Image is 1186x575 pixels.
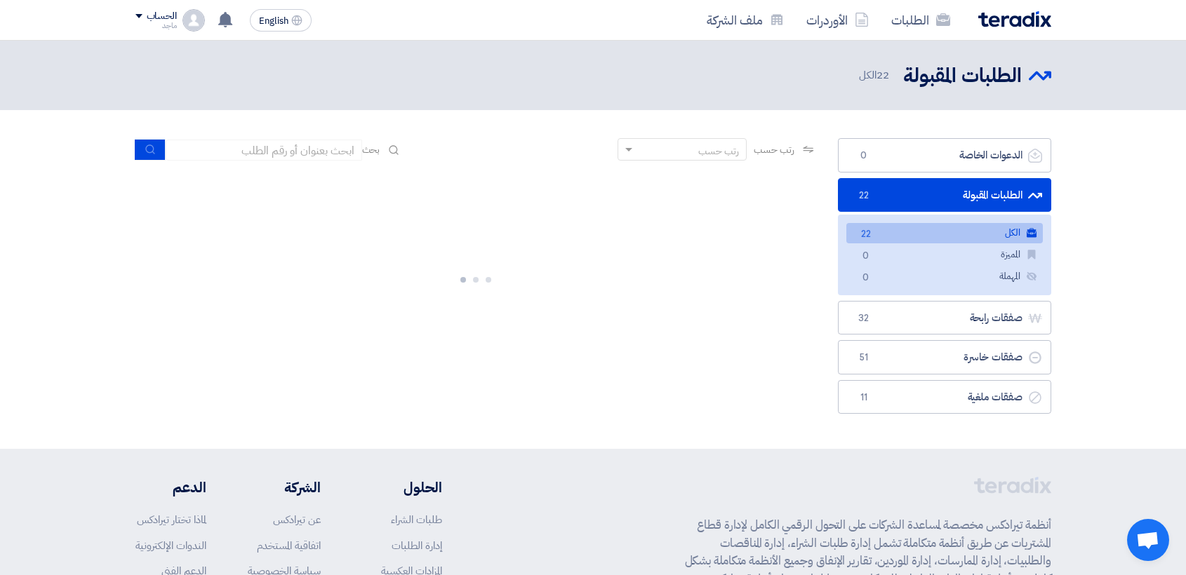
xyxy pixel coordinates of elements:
span: 0 [858,249,874,264]
li: الحلول [363,477,442,498]
span: 22 [877,67,889,83]
div: رتب حسب [698,144,739,158]
li: الشركة [248,477,321,498]
span: 22 [855,189,872,203]
span: 32 [855,311,872,325]
div: ماجد [135,22,177,29]
a: المهملة [846,266,1043,287]
button: English [250,9,312,32]
a: الندوات الإلكترونية [135,538,206,553]
input: ابحث بعنوان أو رقم الطلب [166,140,362,161]
span: بحث [362,142,380,157]
a: طلبات الشراء [391,512,442,527]
div: Open chat [1127,519,1169,561]
span: 0 [858,271,874,285]
a: إدارة الطلبات [392,538,442,553]
span: 11 [855,391,872,405]
span: الكل [859,67,891,83]
a: لماذا تختار تيرادكس [137,512,206,527]
span: 22 [858,227,874,242]
div: الحساب [147,11,177,22]
a: الأوردرات [795,4,880,36]
span: رتب حسب [754,142,794,157]
h2: الطلبات المقبولة [903,62,1022,90]
a: اتفاقية المستخدم [257,538,321,553]
img: profile_test.png [182,9,205,32]
a: صفقات رابحة32 [838,301,1051,335]
a: الكل [846,223,1043,243]
a: الطلبات [880,4,961,36]
a: ملف الشركة [695,4,795,36]
span: 51 [855,351,872,365]
a: صفقات ملغية11 [838,380,1051,414]
a: الدعوات الخاصة0 [838,138,1051,172]
img: Teradix logo [978,11,1051,27]
span: English [259,16,288,26]
a: عن تيرادكس [273,512,321,527]
a: الطلبات المقبولة22 [838,178,1051,212]
span: 0 [855,149,872,163]
a: المميزة [846,245,1043,265]
li: الدعم [135,477,206,498]
a: صفقات خاسرة51 [838,340,1051,374]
